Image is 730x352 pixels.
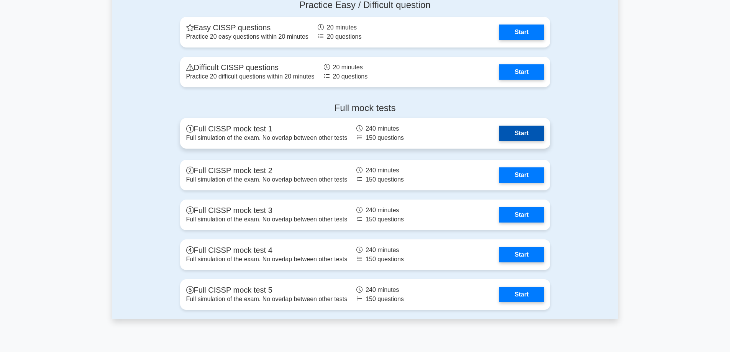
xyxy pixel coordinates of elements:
a: Start [499,207,544,223]
a: Start [499,64,544,80]
a: Start [499,126,544,141]
a: Start [499,287,544,302]
a: Start [499,167,544,183]
a: Start [499,247,544,262]
h4: Full mock tests [180,103,550,114]
a: Start [499,25,544,40]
